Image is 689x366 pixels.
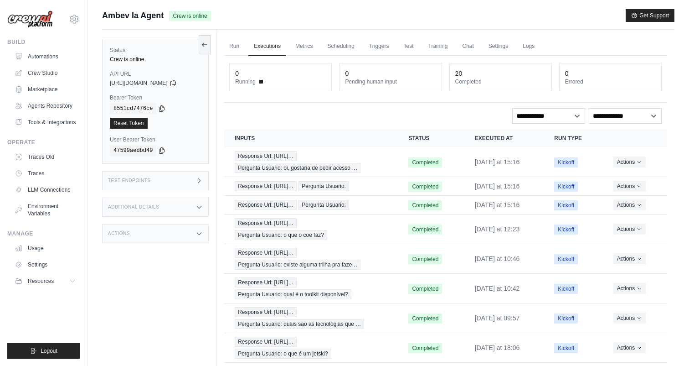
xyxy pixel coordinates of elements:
button: Actions for execution [613,283,646,294]
a: Crew Studio [11,66,80,80]
span: Kickoff [554,200,578,210]
div: 0 [565,69,569,78]
a: LLM Connections [11,183,80,197]
time: October 1, 2025 at 15:16 GMT-3 [475,201,520,209]
button: Actions for execution [613,253,646,264]
a: Settings [483,37,514,56]
a: View execution details for Response Url [235,151,386,173]
span: Completed [408,182,442,192]
dt: Errored [565,78,656,85]
label: API URL [110,70,201,78]
a: View execution details for Response Url [235,181,386,191]
a: View execution details for Response Url [235,218,386,240]
h3: Test Endpoints [108,178,151,183]
span: Pergunta Usuario: [298,181,349,191]
button: Actions for execution [613,181,646,192]
a: Triggers [364,37,395,56]
span: Completed [408,343,442,353]
code: 8551cd7476ce [110,103,156,114]
a: Environment Variables [11,199,80,221]
span: Completed [408,284,442,294]
span: Pergunta Usuario: oi, gostaria de pedir acesso … [235,163,360,173]
span: Response Url: [URL]… [235,307,297,317]
a: Automations [11,49,80,64]
a: View execution details for Response Url [235,307,386,329]
span: Crew is online [169,11,211,21]
button: Actions for execution [613,313,646,324]
button: Actions for execution [613,199,646,210]
img: Logo [7,10,53,28]
span: Kickoff [554,343,578,353]
th: Status [397,129,463,147]
a: Tools & Integrations [11,115,80,130]
div: 0 [345,69,349,78]
span: Kickoff [554,157,578,167]
span: Response Url: [URL]… [235,218,297,228]
time: October 1, 2025 at 09:57 GMT-3 [475,314,520,322]
span: Kickoff [554,314,578,324]
time: October 1, 2025 at 10:46 GMT-3 [475,255,520,262]
h3: Additional Details [108,204,159,210]
label: Bearer Token [110,94,201,101]
span: Pergunta Usuario: qual é o toolkit disponível? [235,289,351,299]
span: Kickoff [554,182,578,192]
a: Scheduling [322,37,360,56]
time: September 30, 2025 at 18:06 GMT-3 [475,344,520,351]
a: Logs [517,37,540,56]
time: October 1, 2025 at 10:42 GMT-3 [475,285,520,292]
a: Executions [248,37,286,56]
button: Actions for execution [613,224,646,235]
span: Ambev Ia Agent [102,9,164,22]
time: October 1, 2025 at 15:16 GMT-3 [475,183,520,190]
span: Running [235,78,256,85]
h3: Actions [108,231,130,236]
a: Traces [11,166,80,181]
span: Response Url: [URL]… [235,181,297,191]
span: Kickoff [554,254,578,264]
span: Response Url: [URL]… [235,277,297,288]
div: Manage [7,230,80,237]
span: Logout [41,347,57,355]
a: Training [423,37,453,56]
a: Usage [11,241,80,256]
a: Marketplace [11,82,80,97]
label: Status [110,47,201,54]
a: Test [398,37,419,56]
button: Actions for execution [613,157,646,167]
a: View execution details for Response Url [235,337,386,359]
div: 0 [235,69,239,78]
span: Completed [408,157,442,167]
a: Traces Old [11,150,80,164]
span: Resources [28,277,54,285]
a: Run [224,37,245,56]
span: Response Url: [URL]… [235,337,297,347]
span: Completed [408,314,442,324]
div: Chat Widget [643,322,689,366]
span: Pergunta Usuario: quais são as tecnologias que … [235,319,364,329]
code: 47599aedbd49 [110,145,156,156]
button: Actions for execution [613,342,646,353]
span: Response Url: [URL]… [235,151,297,161]
label: User Bearer Token [110,136,201,143]
button: Resources [11,274,80,288]
time: October 1, 2025 at 15:16 GMT-3 [475,158,520,166]
span: Completed [408,225,442,235]
th: Run Type [543,129,602,147]
a: Agents Repository [11,99,80,113]
th: Inputs [224,129,397,147]
div: Operate [7,139,80,146]
dt: Pending human input [345,78,436,85]
a: View execution details for Response Url [235,277,386,299]
button: Logout [7,343,80,359]
span: Completed [408,254,442,264]
span: [URL][DOMAIN_NAME] [110,79,168,87]
span: Kickoff [554,284,578,294]
span: Completed [408,200,442,210]
th: Executed at [464,129,544,147]
span: Response Url: [URL]… [235,248,297,258]
time: October 1, 2025 at 12:23 GMT-3 [475,225,520,233]
a: Chat [457,37,479,56]
div: Crew is online [110,56,201,63]
div: Build [7,38,80,46]
a: View execution details for Response Url [235,248,386,270]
